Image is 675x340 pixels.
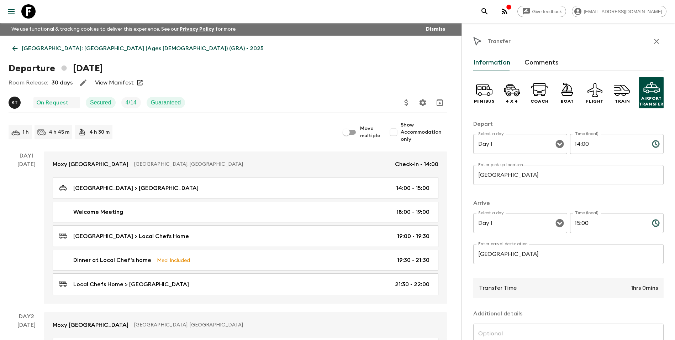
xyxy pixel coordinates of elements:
button: Settings [416,96,430,110]
p: Additional details [473,309,664,318]
p: Room Release: [9,78,48,87]
button: Dismiss [424,24,447,34]
p: Train [615,98,630,104]
p: Secured [90,98,111,107]
button: Comments [524,54,559,71]
p: [GEOGRAPHIC_DATA], [GEOGRAPHIC_DATA] [134,161,389,168]
a: Welcome Meeting18:00 - 19:00 [53,202,438,222]
p: [GEOGRAPHIC_DATA]: [GEOGRAPHIC_DATA] (Ages [DEMOGRAPHIC_DATA]) (GRA) • 2025 [22,44,264,53]
div: Trip Fill [121,97,141,108]
label: Enter arrival destination [478,241,528,247]
p: 14:00 - 15:00 [396,184,429,192]
p: We use functional & tracking cookies to deliver this experience. See our for more. [9,23,239,36]
p: Arrive [473,199,664,207]
p: 4 x 4 [506,98,518,104]
button: Archive (Completed, Cancelled or Unsynced Departures only) [433,96,447,110]
label: Select a day [478,210,503,216]
span: [EMAIL_ADDRESS][DOMAIN_NAME] [580,9,666,14]
input: hh:mm [570,213,646,233]
p: 4 h 45 m [49,129,69,136]
button: Choose time, selected time is 2:00 PM [649,137,663,151]
p: 21:30 - 22:00 [395,280,429,289]
p: Airport Transfer [639,96,664,107]
label: Enter pick up location [478,162,523,168]
p: Day 2 [9,312,44,321]
a: Moxy [GEOGRAPHIC_DATA][GEOGRAPHIC_DATA], [GEOGRAPHIC_DATA]Check-in - 14:00 [44,151,447,177]
p: Day 1 [9,151,44,160]
p: 4 / 14 [126,98,137,107]
button: Open [555,218,565,228]
p: Transfer Time [479,284,517,292]
span: Give feedback [528,9,566,14]
p: Coach [531,98,549,104]
input: hh:mm [570,134,646,154]
p: 1hrs 0mins [631,284,658,292]
p: 30 days [52,78,73,87]
a: Moxy [GEOGRAPHIC_DATA][GEOGRAPHIC_DATA], [GEOGRAPHIC_DATA] [44,312,447,338]
p: Meal Included [157,256,190,264]
a: Dinner at Local Chef's homeMeal Included19:30 - 21:30 [53,250,438,271]
span: Move multiple [360,125,381,139]
button: KT [9,97,22,109]
button: Information [473,54,510,71]
p: Depart [473,120,664,128]
span: Kostantinos Tsaousis [9,99,22,104]
a: [GEOGRAPHIC_DATA] > Local Chefs Home19:00 - 19:30 [53,225,438,247]
p: Minibus [474,98,494,104]
p: Check-in - 14:00 [395,160,438,169]
p: 1 h [23,129,29,136]
p: 4 h 30 m [89,129,110,136]
p: Guaranteed [151,98,181,107]
p: Boat [561,98,574,104]
div: [EMAIL_ADDRESS][DOMAIN_NAME] [572,6,666,17]
p: Local Chefs Home > [GEOGRAPHIC_DATA] [73,280,189,289]
a: Local Chefs Home > [GEOGRAPHIC_DATA]21:30 - 22:00 [53,273,438,295]
p: Moxy [GEOGRAPHIC_DATA] [53,160,128,169]
p: K T [11,100,17,105]
p: Transfer [487,37,511,46]
button: Choose time, selected time is 3:00 PM [649,216,663,230]
label: Time (local) [575,210,598,216]
a: Privacy Policy [180,27,214,32]
p: Moxy [GEOGRAPHIC_DATA] [53,321,128,329]
p: 19:00 - 19:30 [397,232,429,241]
button: search adventures [478,4,492,19]
p: On Request [36,98,68,107]
p: [GEOGRAPHIC_DATA] > Local Chefs Home [73,232,189,241]
div: Secured [86,97,116,108]
label: Time (local) [575,131,598,137]
p: Dinner at Local Chef's home [73,256,151,264]
p: 18:00 - 19:00 [396,208,429,216]
label: Select a day [478,131,503,137]
p: 19:30 - 21:30 [397,256,429,264]
div: [DATE] [17,160,36,304]
a: Give feedback [517,6,566,17]
button: Update Price, Early Bird Discount and Costs [399,96,413,110]
a: View Manifest [95,79,134,86]
h1: Departure [DATE] [9,61,103,76]
span: Show Accommodation only [401,122,447,143]
a: [GEOGRAPHIC_DATA]: [GEOGRAPHIC_DATA] (Ages [DEMOGRAPHIC_DATA]) (GRA) • 2025 [9,41,268,56]
button: Open [555,139,565,149]
p: [GEOGRAPHIC_DATA], [GEOGRAPHIC_DATA] [134,321,433,329]
p: [GEOGRAPHIC_DATA] > [GEOGRAPHIC_DATA] [73,184,199,192]
a: [GEOGRAPHIC_DATA] > [GEOGRAPHIC_DATA]14:00 - 15:00 [53,177,438,199]
p: Flight [586,98,603,104]
p: Welcome Meeting [73,208,123,216]
button: menu [4,4,19,19]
